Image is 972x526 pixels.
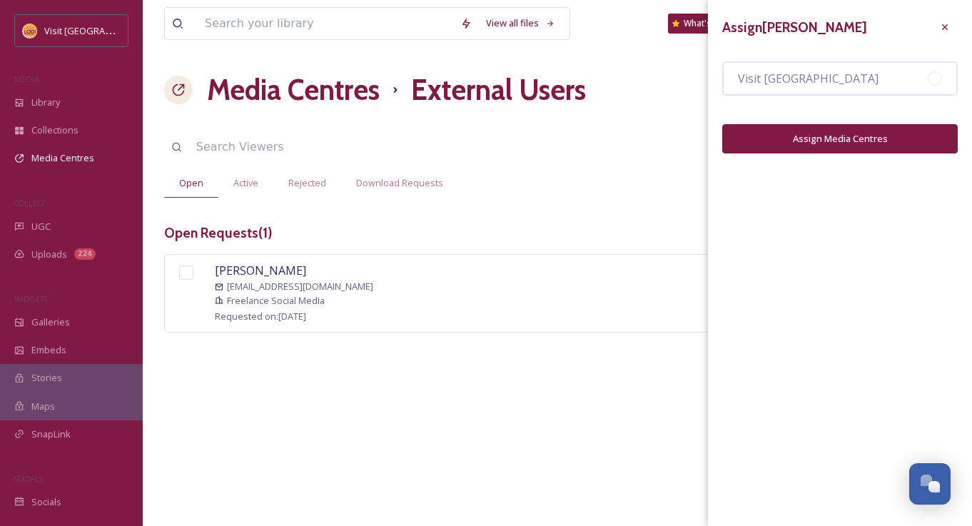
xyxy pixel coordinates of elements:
button: Assign Media Centres [722,124,958,153]
span: Library [31,96,60,109]
a: What's New [668,14,739,34]
span: Visit [GEOGRAPHIC_DATA] [738,70,879,87]
span: Download Requests [356,176,443,190]
button: Open Chat [909,463,951,505]
span: Active [233,176,258,190]
span: COLLECT [14,198,45,208]
span: Uploads [31,248,67,261]
span: Requested on: [DATE] [215,310,306,323]
span: Media Centres [31,151,94,165]
div: 224 [74,248,96,260]
span: Stories [31,371,62,385]
span: Rejected [288,176,326,190]
span: [PERSON_NAME] [215,263,306,278]
h3: Open Requests ( 1 ) [164,223,273,243]
span: [EMAIL_ADDRESS][DOMAIN_NAME] [227,280,373,293]
span: UGC [31,220,51,233]
span: Freelance Social Media [227,294,325,308]
h3: Assign [PERSON_NAME] [722,17,867,38]
span: Embeds [31,343,66,357]
span: MEDIA [14,74,39,84]
span: WIDGETS [14,293,47,304]
span: SOCIALS [14,473,43,484]
span: Visit [GEOGRAPHIC_DATA] [44,24,155,37]
span: Open [179,176,203,190]
a: View all files [479,9,562,37]
span: Galleries [31,315,70,329]
img: Square%20Social%20Visit%20Lodi.png [23,24,37,38]
span: SnapLink [31,428,71,441]
input: Search Viewers [189,131,521,163]
a: Media Centres [207,69,380,111]
h1: External Users [411,69,586,111]
span: Collections [31,123,79,137]
span: Socials [31,495,61,509]
input: Search your library [198,8,453,39]
span: Maps [31,400,55,413]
